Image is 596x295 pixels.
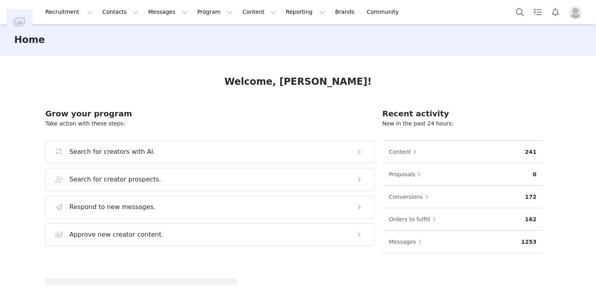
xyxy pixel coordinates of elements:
[525,148,536,156] p: 241
[389,146,421,158] button: Content
[143,3,192,21] button: Messages
[389,190,433,203] button: Conversions
[69,175,161,184] h3: Search for creator prospects.
[41,3,97,21] button: Recruitment
[330,3,361,21] a: Brands
[382,108,543,119] h2: Recent activity
[45,119,374,128] p: Take action with these steps:
[533,170,536,179] p: 0
[238,3,281,21] button: Content
[511,3,529,21] button: Search
[224,75,372,89] h1: Welcome, [PERSON_NAME]!
[281,3,330,21] button: Reporting
[525,193,536,201] p: 172
[45,108,374,119] h2: Grow your program
[192,3,237,21] button: Program
[98,3,143,21] button: Contacts
[389,168,425,181] button: Proposals
[45,168,374,191] button: Search for creator prospects.
[382,119,543,128] p: New in the past 24 hours:
[389,235,426,248] button: Messages
[362,3,407,21] a: Community
[69,230,164,239] h3: Approve new creator content.
[45,223,374,246] button: Approve new creator content.
[45,196,374,218] button: Respond to new messages.
[521,238,536,246] p: 1253
[14,33,45,47] h3: Home
[45,140,374,163] button: Search for creators with AI.
[525,215,536,224] p: 162
[569,6,582,19] img: placeholder-profile.jpg
[69,147,155,157] h3: Search for creators with AI.
[69,202,156,212] h3: Respond to new messages.
[547,3,564,21] button: Notifications
[564,6,590,19] button: Profile
[529,3,546,21] a: Tasks
[389,213,440,226] button: Orders to fulfill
